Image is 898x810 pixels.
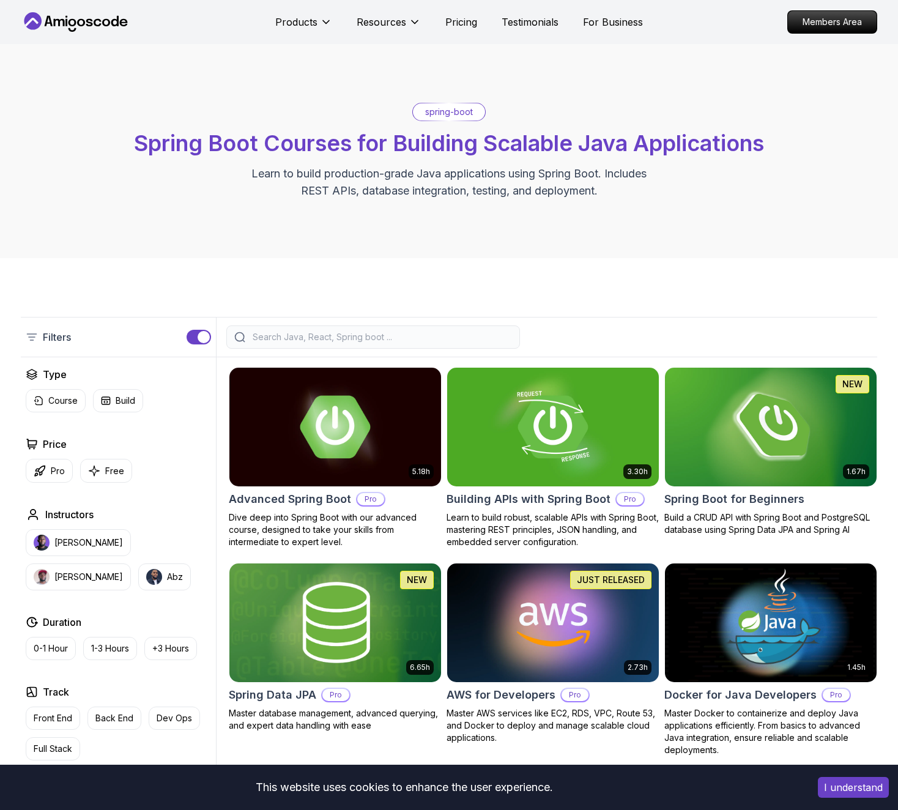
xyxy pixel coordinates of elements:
[627,467,648,477] p: 3.30h
[26,389,86,412] button: Course
[34,712,72,724] p: Front End
[51,465,65,477] p: Pro
[665,563,877,682] img: Docker for Java Developers card
[229,511,442,548] p: Dive deep into Spring Boot with our advanced course, designed to take your skills from intermedia...
[87,707,141,730] button: Back End
[116,395,135,407] p: Build
[43,615,81,630] h2: Duration
[9,774,800,801] div: This website uses cookies to enhance the user experience.
[412,467,430,477] p: 5.18h
[26,737,80,760] button: Full Stack
[357,15,406,29] p: Resources
[138,563,191,590] button: instructor imgAbz
[445,15,477,29] a: Pricing
[502,15,558,29] a: Testimonials
[243,165,655,199] p: Learn to build production-grade Java applications using Spring Boot. Includes REST APIs, database...
[43,330,71,344] p: Filters
[105,465,124,477] p: Free
[26,637,76,660] button: 0-1 Hour
[34,743,72,755] p: Full Stack
[95,712,133,724] p: Back End
[26,459,73,483] button: Pro
[628,663,648,672] p: 2.73h
[617,493,644,505] p: Pro
[577,574,645,586] p: JUST RELEASED
[34,642,68,655] p: 0-1 Hour
[357,15,421,39] button: Resources
[357,493,384,505] p: Pro
[664,707,877,756] p: Master Docker to containerize and deploy Java applications efficiently. From basics to advanced J...
[144,637,197,660] button: +3 Hours
[847,663,866,672] p: 1.45h
[562,689,588,701] p: Pro
[229,368,441,486] img: Advanced Spring Boot card
[152,642,189,655] p: +3 Hours
[447,686,555,704] h2: AWS for Developers
[26,563,131,590] button: instructor img[PERSON_NAME]
[818,777,889,798] button: Accept cookies
[322,689,349,701] p: Pro
[447,707,659,744] p: Master AWS services like EC2, RDS, VPC, Route 53, and Docker to deploy and manage scalable cloud ...
[447,511,659,548] p: Learn to build robust, scalable APIs with Spring Boot, mastering REST principles, JSON handling, ...
[54,537,123,549] p: [PERSON_NAME]
[583,15,643,29] a: For Business
[664,491,804,508] h2: Spring Boot for Beginners
[664,367,877,536] a: Spring Boot for Beginners card1.67hNEWSpring Boot for BeginnersBuild a CRUD API with Spring Boot ...
[43,437,67,451] h2: Price
[229,686,316,704] h2: Spring Data JPA
[43,367,67,382] h2: Type
[43,685,69,699] h2: Track
[26,707,80,730] button: Front End
[447,367,659,548] a: Building APIs with Spring Boot card3.30hBuilding APIs with Spring BootProLearn to build robust, s...
[34,569,50,585] img: instructor img
[134,130,764,157] span: Spring Boot Courses for Building Scalable Java Applications
[410,663,430,672] p: 6.65h
[34,535,50,551] img: instructor img
[80,459,132,483] button: Free
[275,15,317,29] p: Products
[45,507,94,522] h2: Instructors
[447,563,659,744] a: AWS for Developers card2.73hJUST RELEASEDAWS for DevelopersProMaster AWS services like EC2, RDS, ...
[788,11,877,33] p: Members Area
[275,15,332,39] button: Products
[664,511,877,536] p: Build a CRUD API with Spring Boot and PostgreSQL database using Spring Data JPA and Spring AI
[823,689,850,701] p: Pro
[149,707,200,730] button: Dev Ops
[842,378,863,390] p: NEW
[229,563,442,732] a: Spring Data JPA card6.65hNEWSpring Data JPAProMaster database management, advanced querying, and ...
[229,707,442,732] p: Master database management, advanced querying, and expert data handling with ease
[229,563,441,682] img: Spring Data JPA card
[167,571,183,583] p: Abz
[229,367,442,548] a: Advanced Spring Boot card5.18hAdvanced Spring BootProDive deep into Spring Boot with our advanced...
[83,637,137,660] button: 1-3 Hours
[157,712,192,724] p: Dev Ops
[847,467,866,477] p: 1.67h
[447,563,659,682] img: AWS for Developers card
[91,642,129,655] p: 1-3 Hours
[407,574,427,586] p: NEW
[93,389,143,412] button: Build
[447,491,610,508] h2: Building APIs with Spring Boot
[664,686,817,704] h2: Docker for Java Developers
[26,529,131,556] button: instructor img[PERSON_NAME]
[664,563,877,756] a: Docker for Java Developers card1.45hDocker for Java DevelopersProMaster Docker to containerize an...
[250,331,512,343] input: Search Java, React, Spring boot ...
[229,491,351,508] h2: Advanced Spring Boot
[447,368,659,486] img: Building APIs with Spring Boot card
[665,368,877,486] img: Spring Boot for Beginners card
[48,395,78,407] p: Course
[787,10,877,34] a: Members Area
[146,569,162,585] img: instructor img
[425,106,473,118] p: spring-boot
[54,571,123,583] p: [PERSON_NAME]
